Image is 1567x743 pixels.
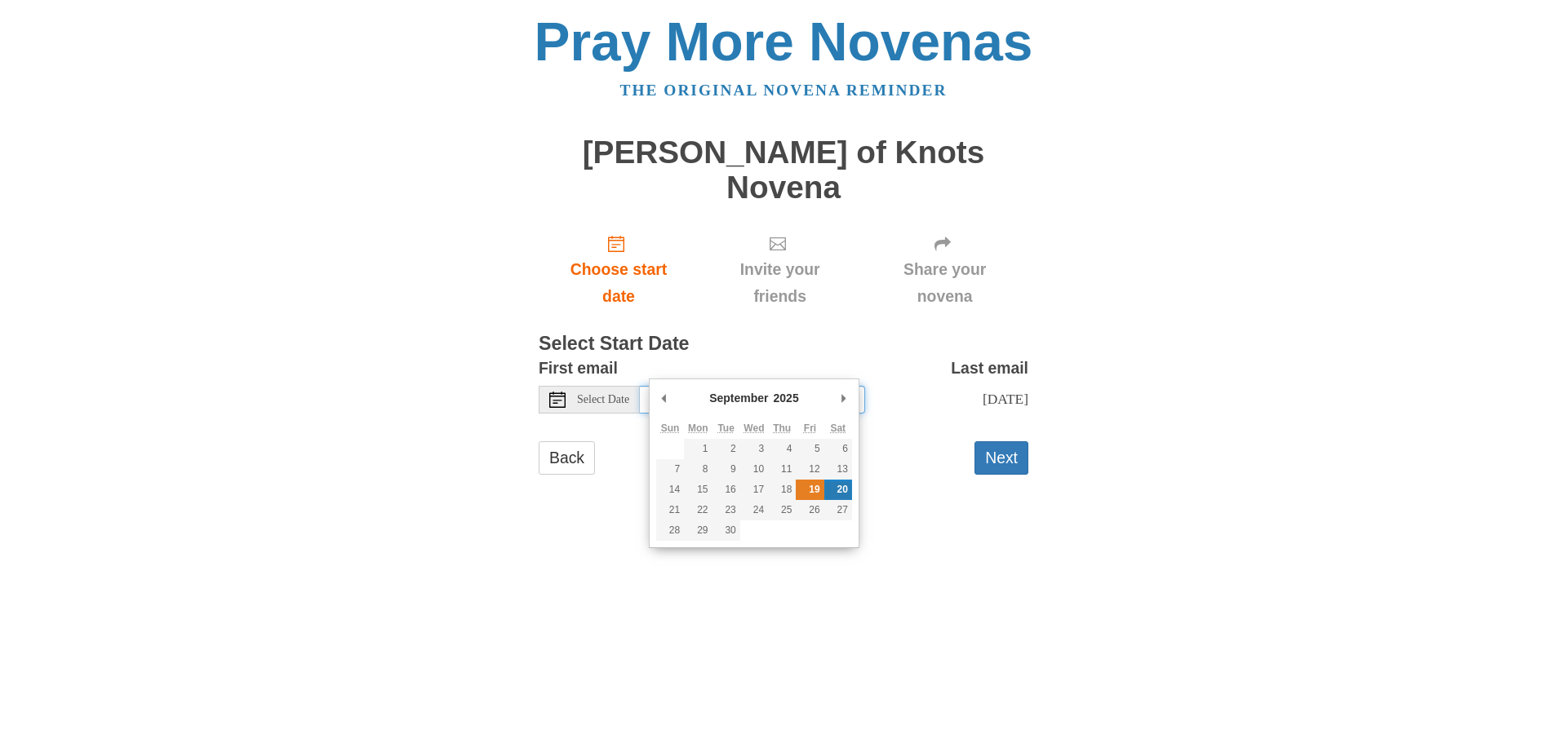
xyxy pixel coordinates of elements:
label: First email [539,355,618,382]
abbr: Wednesday [744,422,764,434]
abbr: Thursday [773,422,791,434]
button: 8 [684,459,712,480]
button: 23 [712,500,740,520]
button: 24 [740,500,768,520]
span: [DATE] [983,391,1028,407]
h3: Select Start Date [539,334,1028,355]
button: 30 [712,520,740,541]
button: 4 [768,439,796,459]
abbr: Monday [688,422,708,434]
button: 13 [824,459,852,480]
button: 28 [656,520,684,541]
button: 1 [684,439,712,459]
button: 5 [796,439,823,459]
button: 26 [796,500,823,520]
input: Use the arrow keys to pick a date [640,386,865,414]
button: 9 [712,459,740,480]
button: 29 [684,520,712,541]
div: Click "Next" to confirm your start date first. [699,221,861,318]
abbr: Saturday [830,422,846,434]
button: 21 [656,500,684,520]
a: Pray More Novenas [535,11,1033,72]
span: Invite your friends [715,256,845,310]
button: 12 [796,459,823,480]
button: 10 [740,459,768,480]
button: 17 [740,480,768,500]
button: 3 [740,439,768,459]
button: 16 [712,480,740,500]
span: Share your novena [877,256,1012,310]
button: Previous Month [656,386,673,410]
abbr: Sunday [661,422,680,434]
button: Next Month [836,386,852,410]
button: 22 [684,500,712,520]
button: 7 [656,459,684,480]
a: Choose start date [539,221,699,318]
span: Choose start date [555,256,682,310]
button: 11 [768,459,796,480]
button: 20 [824,480,852,500]
a: Back [539,441,595,475]
button: 18 [768,480,796,500]
label: Last email [951,355,1028,382]
button: 14 [656,480,684,500]
span: Select Date [577,394,629,405]
abbr: Tuesday [717,422,734,434]
button: 19 [796,480,823,500]
button: 2 [712,439,740,459]
button: 25 [768,500,796,520]
button: 6 [824,439,852,459]
button: 15 [684,480,712,500]
abbr: Friday [804,422,816,434]
h1: [PERSON_NAME] of Knots Novena [539,135,1028,205]
div: 2025 [771,386,801,410]
button: Next [974,441,1028,475]
a: The original novena reminder [620,82,948,99]
button: 27 [824,500,852,520]
div: Click "Next" to confirm your start date first. [861,221,1028,318]
div: September [707,386,770,410]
